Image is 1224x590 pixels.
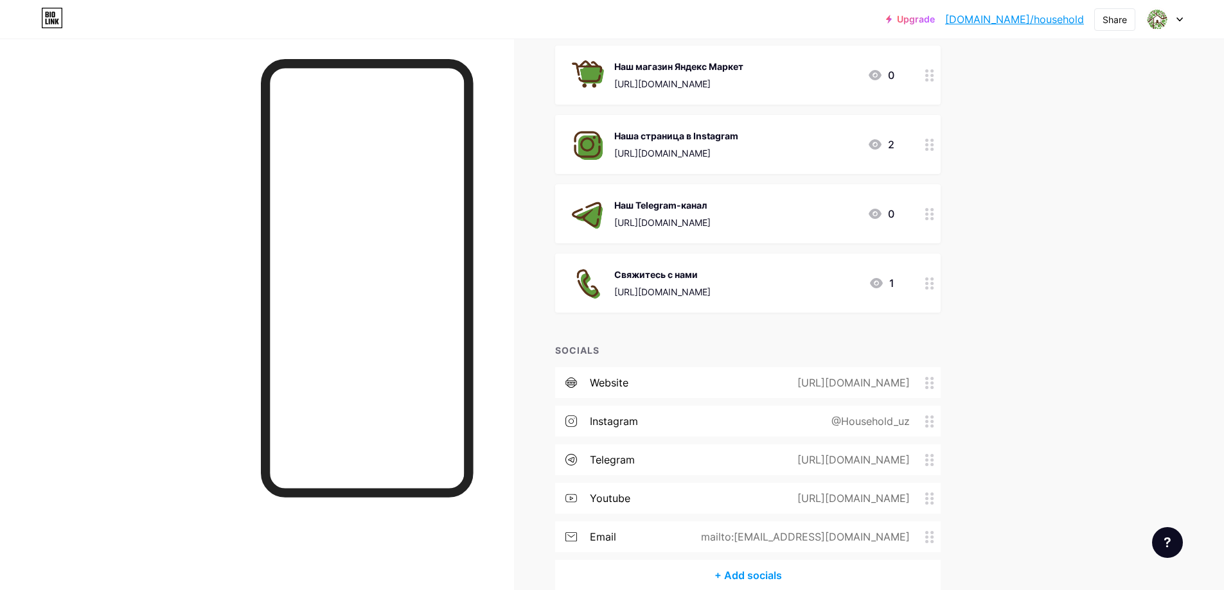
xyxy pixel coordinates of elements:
[590,413,638,429] div: instagram
[614,216,711,229] div: [URL][DOMAIN_NAME]
[614,268,711,281] div: Свяжитесь с нами
[614,129,738,143] div: Наша страница в Instagram
[867,67,894,83] div: 0
[777,490,925,506] div: [URL][DOMAIN_NAME]
[571,128,604,161] img: Наша страница в Instagram
[590,452,635,467] div: telegram
[886,14,935,24] a: Upgrade
[614,60,743,73] div: Наш магазин Яндекс Маркет
[614,285,711,299] div: [URL][DOMAIN_NAME]
[777,452,925,467] div: [URL][DOMAIN_NAME]
[590,490,630,506] div: youtube
[811,413,925,429] div: @Household_uz
[571,266,604,300] img: Свяжитесь с нами
[777,375,925,390] div: [URL][DOMAIN_NAME]
[867,137,894,152] div: 2
[571,58,604,92] img: Наш магазин Яндекс Маркет
[867,206,894,221] div: 0
[945,12,1084,27] a: [DOMAIN_NAME]/household
[869,275,894,291] div: 1
[571,197,604,230] img: Наш Telegram-канал
[1103,13,1127,26] div: Share
[680,529,925,544] div: mailto:[EMAIL_ADDRESS][DOMAIN_NAME]
[614,146,738,160] div: [URL][DOMAIN_NAME]
[590,375,628,390] div: website
[590,529,616,544] div: email
[555,343,941,357] div: SOCIALS
[614,77,743,91] div: [URL][DOMAIN_NAME]
[1145,7,1169,31] img: household
[614,198,711,212] div: Наш Telegram-канал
